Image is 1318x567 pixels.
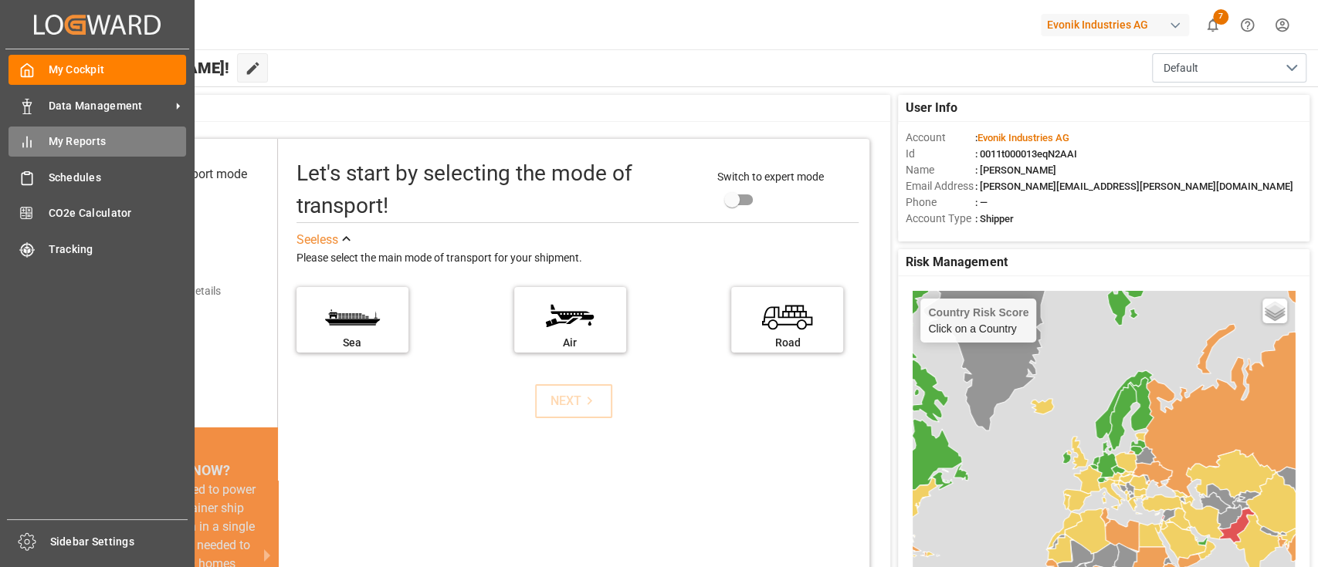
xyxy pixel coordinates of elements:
button: NEXT [535,384,612,418]
div: Let's start by selecting the mode of transport! [296,157,702,222]
div: Select transport mode [127,165,247,184]
a: Tracking [8,234,186,264]
span: Risk Management [906,253,1007,272]
div: Road [739,335,835,351]
span: Default [1164,60,1198,76]
span: Account [906,130,975,146]
button: show 7 new notifications [1195,8,1230,42]
div: NEXT [551,392,598,410]
span: CO2e Calculator [49,205,187,221]
div: Evonik Industries AG [1041,14,1189,36]
div: Air [522,335,618,351]
a: CO2e Calculator [8,198,186,228]
span: Evonik Industries AG [977,132,1069,143]
div: See less [296,231,338,249]
span: Data Management [49,98,171,114]
span: Switch to expert mode [717,170,824,183]
span: : 0011t000013eqN2AAI [975,148,1077,160]
span: Email Address [906,178,975,194]
div: Click on a Country [928,306,1028,335]
span: Tracking [49,241,187,258]
span: : [PERSON_NAME][EMAIL_ADDRESS][PERSON_NAME][DOMAIN_NAME] [975,181,1293,192]
span: 7 [1213,9,1228,25]
button: Evonik Industries AG [1041,10,1195,39]
span: : — [975,197,988,208]
button: open menu [1152,53,1306,83]
a: Layers [1262,299,1287,323]
button: Help Center [1230,8,1265,42]
a: My Reports [8,127,186,157]
span: My Cockpit [49,62,187,78]
span: : [PERSON_NAME] [975,164,1056,176]
h4: Country Risk Score [928,306,1028,319]
span: Sidebar Settings [50,534,188,550]
a: My Cockpit [8,55,186,85]
a: Schedules [8,162,186,192]
span: Id [906,146,975,162]
span: : Shipper [975,213,1014,224]
span: : [975,132,1069,143]
span: Name [906,162,975,178]
span: Phone [906,194,975,211]
div: Please select the main mode of transport for your shipment. [296,249,859,268]
span: Account Type [906,211,975,227]
div: Sea [304,335,401,351]
span: Schedules [49,170,187,186]
span: My Reports [49,133,187,150]
span: User Info [906,99,957,117]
